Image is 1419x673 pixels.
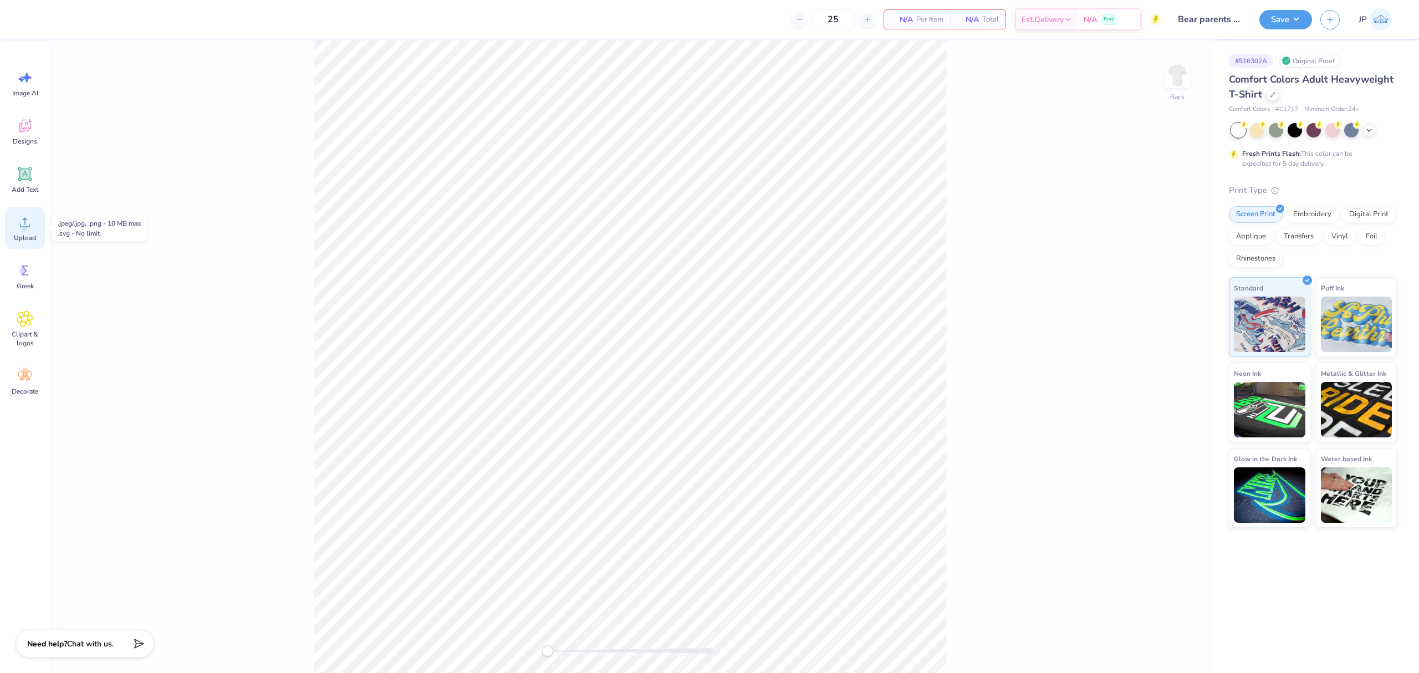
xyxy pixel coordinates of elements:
[1234,453,1297,465] span: Glow in the Dark Ink
[1321,467,1392,523] img: Water based Ink
[1286,206,1339,223] div: Embroidery
[1022,14,1064,26] span: Est. Delivery
[1321,453,1372,465] span: Water based Ink
[1234,467,1305,523] img: Glow in the Dark Ink
[1229,73,1394,101] span: Comfort Colors Adult Heavyweight T-Shirt
[1229,54,1273,68] div: # 516302A
[1275,105,1299,114] span: # C1717
[916,14,943,26] span: Per Item
[1234,282,1263,294] span: Standard
[1321,282,1344,294] span: Puff Ink
[13,137,37,146] span: Designs
[1359,13,1367,26] span: JP
[1229,184,1397,197] div: Print Type
[1166,64,1188,86] img: Back
[1324,228,1355,245] div: Vinyl
[982,14,999,26] span: Total
[811,9,855,29] input: – –
[891,14,913,26] span: N/A
[67,639,114,649] span: Chat with us.
[1342,206,1396,223] div: Digital Print
[1277,228,1321,245] div: Transfers
[14,233,36,242] span: Upload
[7,330,43,348] span: Clipart & logos
[1229,228,1273,245] div: Applique
[1229,251,1283,267] div: Rhinestones
[27,639,67,649] strong: Need help?
[1170,92,1185,102] div: Back
[1229,105,1270,114] span: Comfort Colors
[58,228,141,238] div: .svg - No limit
[1321,297,1392,352] img: Puff Ink
[1242,149,1379,169] div: This color can be expedited for 5 day delivery.
[1170,8,1251,30] input: Untitled Design
[1234,368,1261,379] span: Neon Ink
[1234,297,1305,352] img: Standard
[1259,10,1312,29] button: Save
[58,218,141,228] div: .jpeg/.jpg, .png - 10 MB max
[1229,206,1283,223] div: Screen Print
[1354,8,1397,30] a: JP
[1304,105,1360,114] span: Minimum Order: 24 +
[1104,16,1114,23] span: Free
[1242,149,1301,158] strong: Fresh Prints Flash:
[957,14,979,26] span: N/A
[1359,228,1385,245] div: Foil
[1370,8,1392,30] img: John Paul Torres
[1321,368,1386,379] span: Metallic & Glitter Ink
[1321,382,1392,437] img: Metallic & Glitter Ink
[12,89,38,98] span: Image AI
[12,387,38,396] span: Decorate
[1279,54,1341,68] div: Original Proof
[1234,382,1305,437] img: Neon Ink
[12,185,38,194] span: Add Text
[17,282,34,290] span: Greek
[1084,14,1097,26] span: N/A
[542,645,553,656] div: Accessibility label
